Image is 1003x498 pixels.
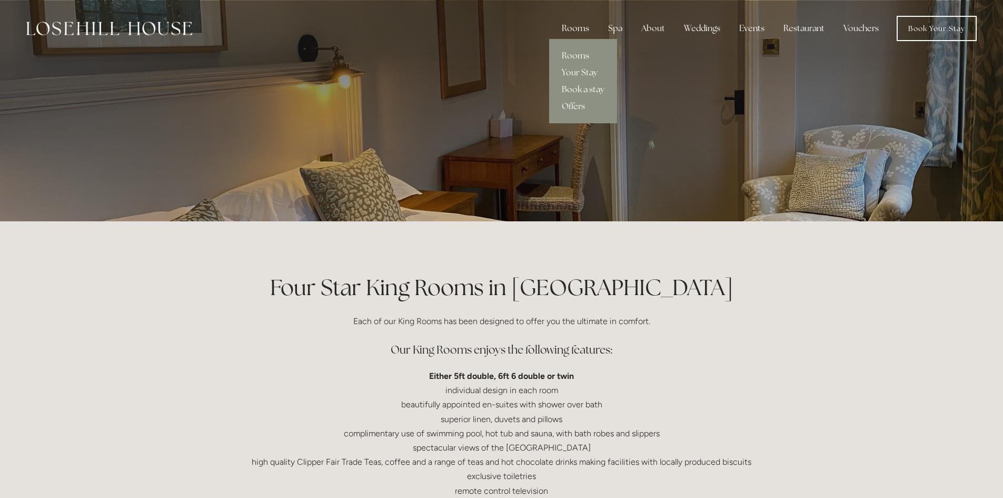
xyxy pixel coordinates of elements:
[633,18,673,39] div: About
[897,16,977,41] a: Book Your Stay
[429,371,574,381] strong: Either 5ft double, 6ft 6 double or twin
[835,18,887,39] a: Vouchers
[250,314,753,328] p: Each of our King Rooms has been designed to offer you the ultimate in comfort.
[549,81,617,98] a: Book a stay
[731,18,773,39] div: Events
[676,18,729,39] div: Weddings
[250,272,753,303] h1: Four Star King Rooms in [GEOGRAPHIC_DATA]
[549,47,617,64] a: Rooms
[549,64,617,81] a: Your Stay
[775,18,833,39] div: Restaurant
[250,339,753,360] h3: Our King Rooms enjoys the following features:
[26,22,192,35] img: Losehill House
[549,98,617,115] a: Offers
[600,18,631,39] div: Spa
[553,18,598,39] div: Rooms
